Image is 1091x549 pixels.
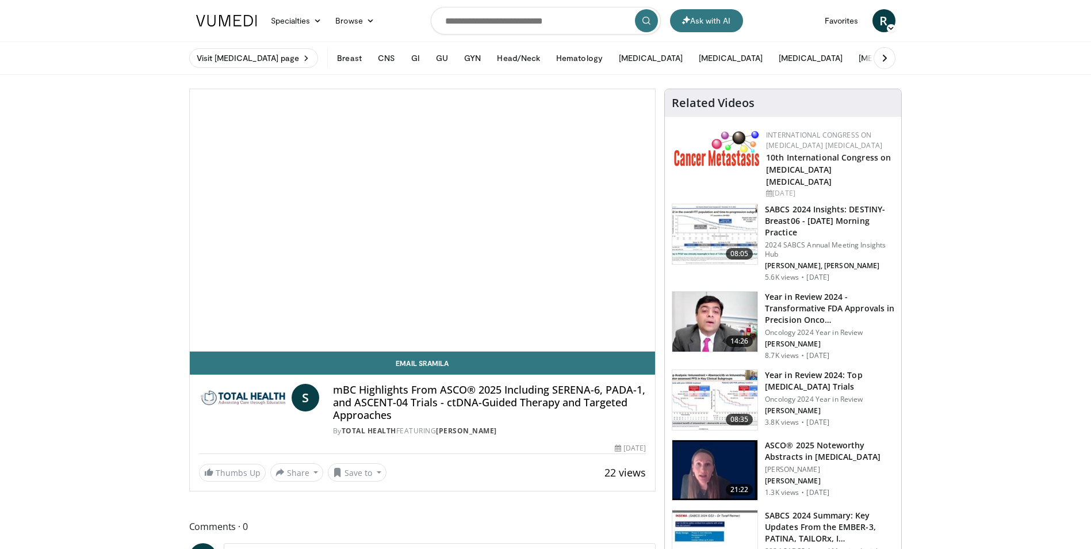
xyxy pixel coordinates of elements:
[801,488,804,497] div: ·
[672,369,894,430] a: 08:35 Year in Review 2024: Top [MEDICAL_DATA] Trials Oncology 2024 Year in Review [PERSON_NAME] 3...
[615,443,646,453] div: [DATE]
[765,465,894,474] p: [PERSON_NAME]
[772,47,849,70] button: [MEDICAL_DATA]
[672,440,757,500] img: 3d9d22fd-0cff-4266-94b4-85ed3e18f7c3.150x105_q85_crop-smart_upscale.jpg
[672,370,757,430] img: 2afea796-6ee7-4bc1-b389-bb5393c08b2f.150x105_q85_crop-smart_upscale.jpg
[672,96,755,110] h4: Related Videos
[765,340,894,349] p: [PERSON_NAME]
[436,426,497,436] a: [PERSON_NAME]
[765,328,894,337] p: Oncology 2024 Year in Review
[765,261,894,270] p: [PERSON_NAME], [PERSON_NAME]
[190,89,656,352] video-js: Video Player
[371,47,402,70] button: CNS
[431,7,661,35] input: Search topics, interventions
[674,130,760,166] img: 6ff8bc22-9509-4454-a4f8-ac79dd3b8976.png.150x105_q85_autocrop_double_scale_upscale_version-0.2.png
[801,273,804,282] div: ·
[726,248,753,260] span: 08:05
[457,47,488,70] button: GYN
[672,291,894,360] a: 14:26 Year in Review 2024 - Transformative FDA Approvals in Precision Onco… Oncology 2024 Year in...
[765,440,894,463] h3: ASCO® 2025 Noteworthy Abstracts in [MEDICAL_DATA]
[670,9,743,32] button: Ask with AI
[801,351,804,360] div: ·
[765,291,894,326] h3: Year in Review 2024 - Transformative FDA Approvals in Precision Onco…
[404,47,427,70] button: GI
[270,463,324,482] button: Share
[765,395,894,404] p: Oncology 2024 Year in Review
[189,519,656,534] span: Comments 0
[806,273,829,282] p: [DATE]
[806,351,829,360] p: [DATE]
[726,414,753,425] span: 08:35
[612,47,690,70] button: [MEDICAL_DATA]
[189,48,319,68] a: Visit [MEDICAL_DATA] page
[292,384,319,411] a: S
[490,47,547,70] button: Head/Neck
[801,418,804,427] div: ·
[818,9,866,32] a: Favorites
[672,292,757,352] img: 22cacae0-80e8-46c7-b946-25cff5e656fa.150x105_q85_crop-smart_upscale.jpg
[692,47,770,70] button: [MEDICAL_DATA]
[872,9,895,32] a: R
[765,241,894,259] p: 2024 SABCS Annual Meeting Insights Hub
[672,204,757,264] img: 8745690b-123d-4c02-82ab-7e27427bd91b.150x105_q85_crop-smart_upscale.jpg
[765,488,799,497] p: 1.3K views
[199,464,266,482] a: Thumbs Up
[672,204,894,282] a: 08:05 SABCS 2024 Insights: DESTINY-Breast06 - [DATE] Morning Practice 2024 SABCS Annual Meeting I...
[852,47,929,70] button: [MEDICAL_DATA]
[765,418,799,427] p: 3.8K views
[765,510,894,544] h3: SABCS 2024 Summary: Key Updates From the EMBER-3, PATINA, TAILORx, I…
[806,488,829,497] p: [DATE]
[766,130,882,150] a: International Congress on [MEDICAL_DATA] [MEDICAL_DATA]
[726,484,753,495] span: 21:22
[199,384,287,411] img: Total Health
[766,152,891,187] a: 10th International Congress on [MEDICAL_DATA] [MEDICAL_DATA]
[342,426,396,436] a: Total Health
[328,463,386,482] button: Save to
[196,15,257,26] img: VuMedi Logo
[766,188,892,199] div: [DATE]
[429,47,455,70] button: GU
[330,47,368,70] button: Breast
[264,9,329,32] a: Specialties
[765,351,799,360] p: 8.7K views
[765,273,799,282] p: 5.6K views
[765,204,894,238] h3: SABCS 2024 Insights: DESTINY-Breast06 - [DATE] Morning Practice
[765,476,894,486] p: [PERSON_NAME]
[190,352,656,375] a: Email Sramila
[765,369,894,392] h3: Year in Review 2024: Top [MEDICAL_DATA] Trials
[806,418,829,427] p: [DATE]
[672,440,894,501] a: 21:22 ASCO® 2025 Noteworthy Abstracts in [MEDICAL_DATA] [PERSON_NAME] [PERSON_NAME] 1.3K views · ...
[333,426,646,436] div: By FEATURING
[765,406,894,415] p: [PERSON_NAME]
[726,335,753,347] span: 14:26
[604,466,646,479] span: 22 views
[333,384,646,421] h4: mBC Highlights From ASCO® 2025 Including SERENA-6, PADA-1, and ASCENT-04 Trials - ctDNA-Guided Th...
[549,47,610,70] button: Hematology
[328,9,381,32] a: Browse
